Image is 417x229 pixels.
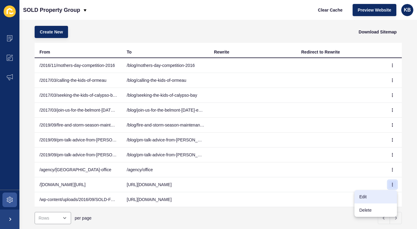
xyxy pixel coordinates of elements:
div: Rewrite [214,49,230,55]
td: /2019/09/fire-and-storm-season-maintenance [35,118,122,133]
td: /blog/pm-talk-advice-from-[PERSON_NAME]-smoke-alarm-compliance [122,133,209,147]
div: Redirect to Rewrite [301,49,340,55]
td: /agency/office [122,162,209,177]
div: From [39,49,50,55]
td: /2017/03/calling-the-kids-of-ormeau [35,73,122,88]
td: /blog/pm-talk-advice-from-[PERSON_NAME]-landlord-insurance [122,147,209,162]
a: Delete [354,203,397,217]
div: open menu [35,212,71,224]
td: /2017/03/join-us-for-the-belmont-[DATE]-eggstravaganza-2-april [35,103,122,118]
td: [URL][DOMAIN_NAME] [122,177,209,192]
button: Create New [35,26,68,38]
td: /blog/calling-the-kids-of-ormeau [122,73,209,88]
span: Create New [40,29,63,35]
td: /blog/fire-and-storm-season-maintenance [122,118,209,133]
button: Preview Website [353,4,396,16]
td: /2019/09/pm-talk-advice-from-[PERSON_NAME]-landlord-insurance [35,147,122,162]
td: /agency/[GEOGRAPHIC_DATA]-office [35,162,122,177]
td: /[DOMAIN_NAME][URL] [35,177,122,192]
span: KB [404,7,411,13]
p: SOLD Property Group [23,2,80,18]
span: Preview Website [358,7,391,13]
span: Clear Cache [318,7,343,13]
td: /2017/03/seeking-the-kids-of-calypso-bay [35,88,122,103]
td: /blog/join-us-for-the-belmont-[DATE]-eggstravaganza-2-april [122,103,209,118]
td: [URL][DOMAIN_NAME] [122,192,209,207]
span: per page [75,215,91,221]
a: Edit [354,190,397,203]
button: Download Sitemap [354,26,402,38]
td: /blog/seeking-the-kids-of-calypso-bay [122,88,209,103]
td: /wp-content/uploads/2016/09/SOLD-Fathers-Day-Art-Competition-Entry.pdf [35,192,122,207]
button: Clear Cache [313,4,348,16]
span: Download Sitemap [359,29,397,35]
td: /2019/09/pm-talk-advice-from-[PERSON_NAME]-smoke-alarm-compliance [35,133,122,147]
td: /blog/mothers-day-competition-2016 [122,58,209,73]
div: To [127,49,132,55]
td: /2016/11/mothers-day-competition-2016 [35,58,122,73]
